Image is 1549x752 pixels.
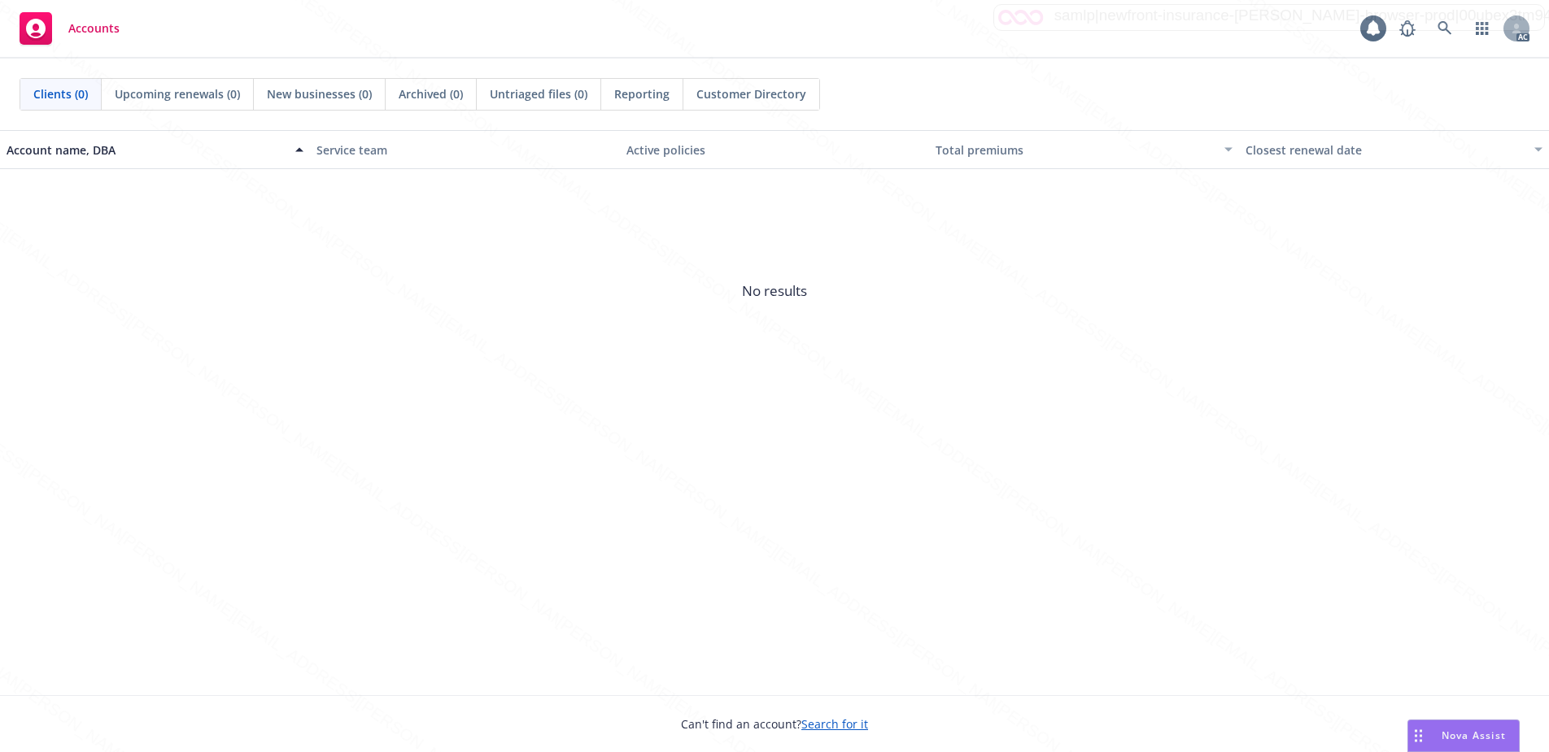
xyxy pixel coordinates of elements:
span: Upcoming renewals (0) [115,85,240,102]
button: Active policies [620,130,930,169]
a: Switch app [1466,12,1499,45]
button: Total premiums [929,130,1239,169]
span: Customer Directory [696,85,806,102]
a: Search [1429,12,1461,45]
div: Drag to move [1408,720,1429,751]
span: Archived (0) [399,85,463,102]
a: Report a Bug [1391,12,1424,45]
span: Untriaged files (0) [490,85,587,102]
span: Nova Assist [1442,728,1506,742]
span: Can't find an account? [681,715,868,732]
span: New businesses (0) [267,85,372,102]
span: Reporting [614,85,670,102]
a: Search for it [801,716,868,732]
a: Accounts [13,6,126,51]
button: Nova Assist [1407,719,1520,752]
span: Accounts [68,22,120,35]
div: Total premiums [936,141,1215,159]
div: Service team [316,141,613,159]
div: Closest renewal date [1246,141,1525,159]
div: Account name, DBA [7,141,286,159]
span: Clients (0) [33,85,88,102]
button: Closest renewal date [1239,130,1549,169]
button: Service team [310,130,620,169]
div: Active policies [626,141,923,159]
